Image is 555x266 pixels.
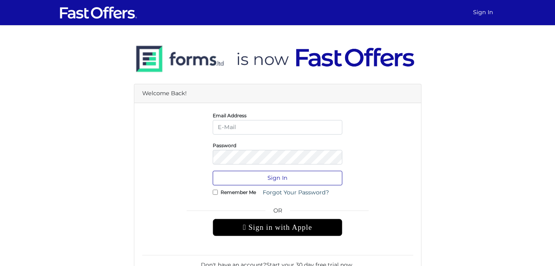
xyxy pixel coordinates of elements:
[213,115,247,116] label: Email Address
[221,191,256,193] label: Remember Me
[213,171,342,185] button: Sign In
[213,120,342,135] input: E-Mail
[258,185,334,200] a: Forgot Your Password?
[470,5,496,20] a: Sign In
[213,219,342,236] div: Sign in with Apple
[213,206,342,219] span: OR
[134,84,421,103] div: Welcome Back!
[213,144,236,146] label: Password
